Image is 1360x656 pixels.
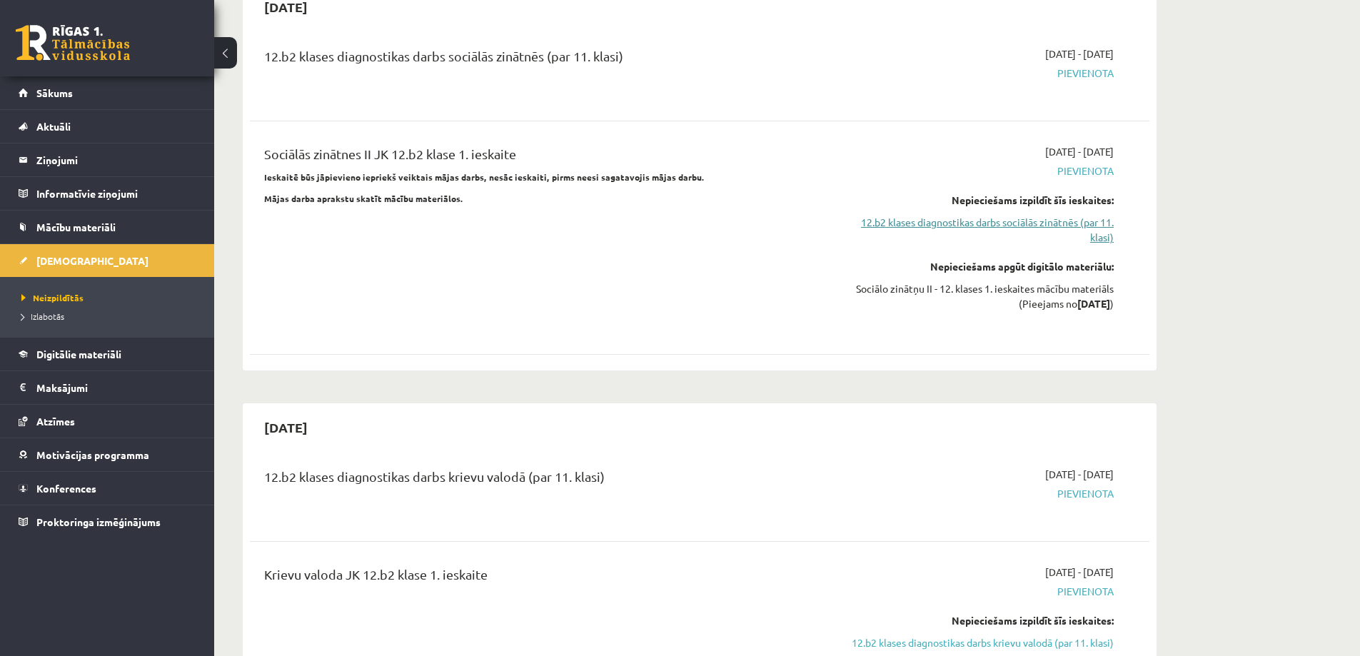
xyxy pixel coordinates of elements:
a: Sākums [19,76,196,109]
div: Nepieciešams apgūt digitālo materiālu: [845,259,1114,274]
span: [DEMOGRAPHIC_DATA] [36,254,148,267]
a: Maksājumi [19,371,196,404]
span: Sākums [36,86,73,99]
a: Izlabotās [21,310,200,323]
span: Digitālie materiāli [36,348,121,360]
strong: Ieskaitē būs jāpievieno iepriekš veiktais mājas darbs, nesāc ieskaiti, pirms neesi sagatavojis mā... [264,171,705,183]
div: 12.b2 klases diagnostikas darbs sociālās zinātnēs (par 11. klasi) [264,46,823,73]
span: Aktuāli [36,120,71,133]
span: [DATE] - [DATE] [1045,565,1114,580]
span: [DATE] - [DATE] [1045,46,1114,61]
span: Atzīmes [36,415,75,428]
span: Konferences [36,482,96,495]
a: Motivācijas programma [19,438,196,471]
a: Informatīvie ziņojumi [19,177,196,210]
a: [DEMOGRAPHIC_DATA] [19,244,196,277]
a: Konferences [19,472,196,505]
strong: Mājas darba aprakstu skatīt mācību materiālos. [264,193,463,204]
span: [DATE] - [DATE] [1045,144,1114,159]
a: 12.b2 klases diagnostikas darbs sociālās zinātnēs (par 11. klasi) [845,215,1114,245]
a: Atzīmes [19,405,196,438]
a: Aktuāli [19,110,196,143]
span: Mācību materiāli [36,221,116,233]
div: Sociālās zinātnes II JK 12.b2 klase 1. ieskaite [264,144,823,171]
a: Neizpildītās [21,291,200,304]
div: Nepieciešams izpildīt šīs ieskaites: [845,613,1114,628]
span: Motivācijas programma [36,448,149,461]
div: Nepieciešams izpildīt šīs ieskaites: [845,193,1114,208]
div: Sociālo zinātņu II - 12. klases 1. ieskaites mācību materiāls (Pieejams no ) [845,281,1114,311]
legend: Maksājumi [36,371,196,404]
span: Pievienota [845,66,1114,81]
div: Krievu valoda JK 12.b2 klase 1. ieskaite [264,565,823,591]
a: Mācību materiāli [19,211,196,243]
a: Ziņojumi [19,143,196,176]
span: Pievienota [845,163,1114,178]
a: Digitālie materiāli [19,338,196,370]
span: Izlabotās [21,311,64,322]
span: [DATE] - [DATE] [1045,467,1114,482]
span: Neizpildītās [21,292,84,303]
legend: Ziņojumi [36,143,196,176]
h2: [DATE] [250,410,322,444]
a: 12.b2 klases diagnostikas darbs krievu valodā (par 11. klasi) [845,635,1114,650]
strong: [DATE] [1077,297,1110,310]
div: 12.b2 klases diagnostikas darbs krievu valodā (par 11. klasi) [264,467,823,493]
span: Pievienota [845,486,1114,501]
span: Pievienota [845,584,1114,599]
span: Proktoringa izmēģinājums [36,515,161,528]
a: Rīgas 1. Tālmācības vidusskola [16,25,130,61]
legend: Informatīvie ziņojumi [36,177,196,210]
a: Proktoringa izmēģinājums [19,505,196,538]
